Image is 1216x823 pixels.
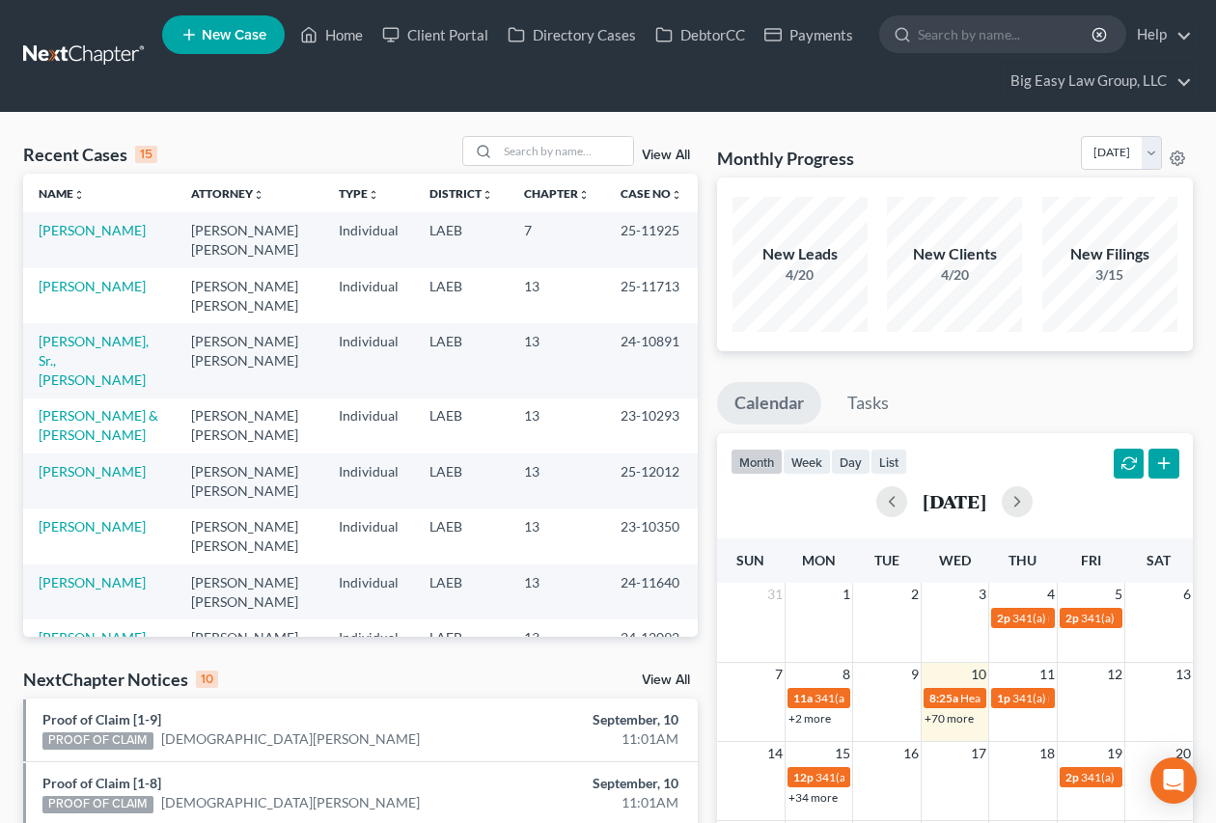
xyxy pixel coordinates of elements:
div: September, 10 [479,774,677,793]
a: Chapterunfold_more [524,186,590,201]
input: Search by name... [498,137,633,165]
td: 13 [509,398,605,453]
a: [PERSON_NAME], Sr., [PERSON_NAME] [39,333,149,388]
div: September, 10 [479,710,677,729]
a: +2 more [788,711,831,726]
span: 1p [997,691,1010,705]
td: 7 [509,212,605,267]
div: PROOF OF CLAIM [42,732,153,750]
a: View All [642,149,690,162]
div: 4/20 [887,265,1022,285]
div: 11:01AM [479,793,677,812]
span: 20 [1174,742,1193,765]
span: 2p [997,611,1010,625]
td: [PERSON_NAME] [PERSON_NAME] [176,323,323,398]
h3: Monthly Progress [717,147,854,170]
a: [PERSON_NAME] [39,222,146,238]
td: LAEB [414,564,509,619]
td: LAEB [414,398,509,453]
span: 5 [1113,583,1124,606]
span: 341(a) meeting for [PERSON_NAME] [815,691,1001,705]
td: LAEB [414,508,509,563]
span: 341(a) meeting for [PERSON_NAME] [815,770,1002,784]
td: [PERSON_NAME] [PERSON_NAME] [176,268,323,323]
a: Proof of Claim [1-9] [42,711,161,727]
a: [PERSON_NAME] [39,278,146,294]
span: 31 [765,583,785,606]
a: Calendar [717,382,821,425]
i: unfold_more [578,189,590,201]
a: Help [1127,17,1192,52]
td: LAEB [414,212,509,267]
span: 15 [833,742,852,765]
span: 6 [1181,583,1193,606]
td: 13 [509,508,605,563]
td: 23-10350 [605,508,698,563]
span: 11a [793,691,813,705]
span: 10 [969,663,988,686]
span: 9 [909,663,921,686]
input: Search by name... [918,16,1094,52]
div: 10 [196,671,218,688]
td: Individual [323,453,414,508]
td: 23-10293 [605,398,698,453]
span: 19 [1105,742,1124,765]
td: 13 [509,564,605,619]
span: 8:25a [929,691,958,705]
span: 13 [1174,663,1193,686]
span: 12p [793,770,814,784]
div: 11:01AM [479,729,677,749]
td: Individual [323,564,414,619]
a: Nameunfold_more [39,186,85,201]
span: Hearing for [PERSON_NAME] [960,691,1111,705]
span: 2p [1065,611,1079,625]
td: Individual [323,398,414,453]
td: 13 [509,453,605,508]
span: Sun [736,552,764,568]
div: 4/20 [732,265,868,285]
button: list [871,449,907,475]
i: unfold_more [73,189,85,201]
div: PROOF OF CLAIM [42,796,153,813]
a: DebtorCC [646,17,755,52]
a: Typeunfold_more [339,186,379,201]
span: 18 [1037,742,1057,765]
div: Recent Cases [23,143,157,166]
a: Attorneyunfold_more [191,186,264,201]
td: LAEB [414,268,509,323]
td: Individual [323,212,414,267]
span: 16 [901,742,921,765]
span: 12 [1105,663,1124,686]
a: Directory Cases [498,17,646,52]
a: [DEMOGRAPHIC_DATA][PERSON_NAME] [161,793,420,812]
a: Districtunfold_more [429,186,493,201]
td: LAEB [414,323,509,398]
span: 8 [841,663,852,686]
a: Tasks [830,382,906,425]
a: [DEMOGRAPHIC_DATA][PERSON_NAME] [161,729,420,749]
button: day [831,449,871,475]
div: New Filings [1042,243,1177,265]
td: 24-12092 [605,619,698,674]
td: Individual [323,268,414,323]
span: 4 [1045,583,1057,606]
span: Fri [1081,552,1101,568]
a: [PERSON_NAME] [39,518,146,535]
a: Home [290,17,373,52]
span: New Case [202,28,266,42]
div: New Clients [887,243,1022,265]
td: Individual [323,619,414,674]
span: 341(a) meeting for [PERSON_NAME] [1012,611,1199,625]
td: [PERSON_NAME] [PERSON_NAME] [176,212,323,267]
a: View All [642,673,690,687]
a: [PERSON_NAME] [39,629,146,645]
span: 3 [977,583,988,606]
div: NextChapter Notices [23,668,218,691]
span: 17 [969,742,988,765]
span: Tue [874,552,899,568]
div: 15 [135,146,157,163]
td: LAEB [414,619,509,674]
i: unfold_more [368,189,379,201]
td: 13 [509,323,605,398]
span: 14 [765,742,785,765]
